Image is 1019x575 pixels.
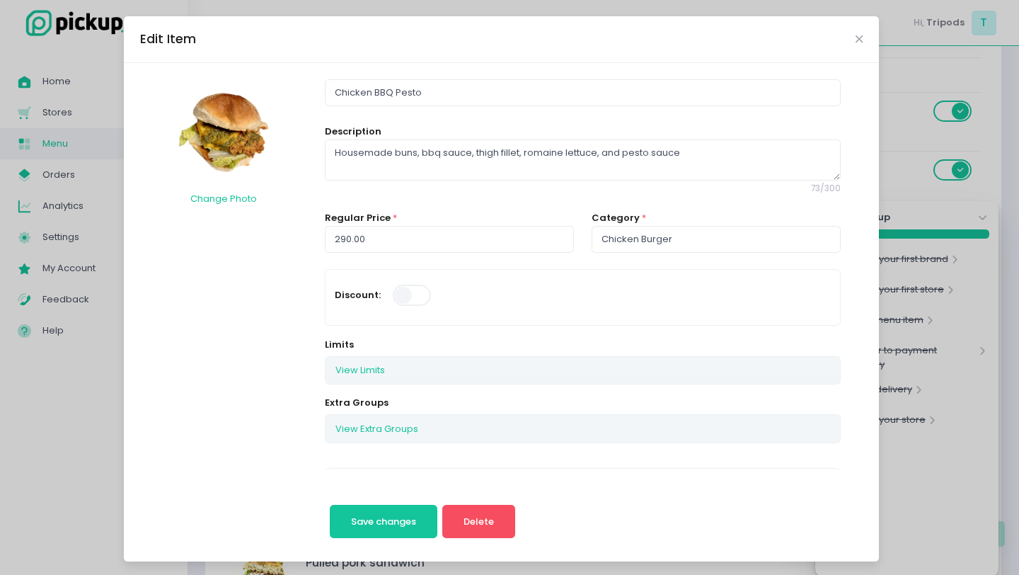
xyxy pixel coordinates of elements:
[325,396,388,410] label: Extra Groups
[592,211,640,225] label: Category
[335,288,381,302] label: Discount:
[442,505,516,539] button: Delete
[592,226,841,253] input: Category
[325,125,381,139] label: Description
[171,79,277,186] img: Item Photo
[856,35,863,42] button: Close
[325,140,840,181] textarea: Housemade buns, bbq sauce, thigh fillet, romaine lettuce, and pesto sauce
[330,505,438,539] button: Save changes
[325,338,354,352] label: Limits
[351,515,416,528] span: Save changes
[190,186,258,212] button: Change Photo
[326,415,428,442] button: View Extra Groups
[325,211,391,225] label: Regular Price
[140,30,196,48] div: Edit Item
[325,226,574,253] input: Regular Price
[325,183,840,195] span: 73 / 300
[464,515,494,528] span: Delete
[326,357,395,384] button: View Limits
